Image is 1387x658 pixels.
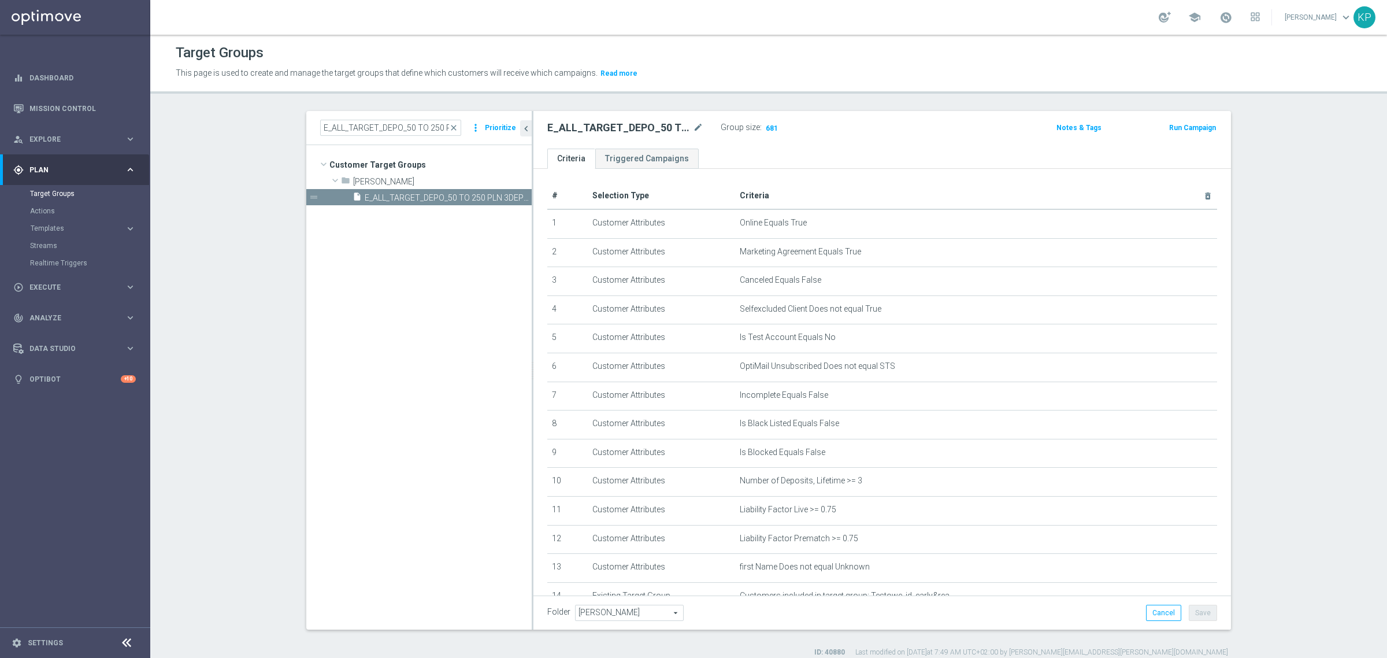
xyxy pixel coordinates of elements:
[30,237,149,254] div: Streams
[547,267,588,296] td: 3
[547,496,588,525] td: 11
[13,104,136,113] button: Mission Control
[13,93,136,124] div: Mission Control
[760,123,762,132] label: :
[13,313,125,323] div: Analyze
[547,554,588,583] td: 13
[125,312,136,323] i: keyboard_arrow_right
[125,134,136,145] i: keyboard_arrow_right
[29,345,125,352] span: Data Studio
[31,225,113,232] span: Templates
[13,165,24,175] i: gps_fixed
[1146,605,1181,621] button: Cancel
[520,120,532,136] button: chevron_left
[13,73,136,83] button: equalizer Dashboard
[1055,121,1103,134] button: Notes & Tags
[588,324,735,353] td: Customer Attributes
[721,123,760,132] label: Group size
[740,332,836,342] span: Is Test Account Equals No
[176,45,264,61] h1: Target Groups
[588,582,735,611] td: Existing Target Group
[599,67,639,80] button: Read more
[483,120,518,136] button: Prioritize
[740,591,950,601] span: Customers included in target group: Testowe_id_early&rea
[125,223,136,234] i: keyboard_arrow_right
[29,62,136,93] a: Dashboard
[30,202,149,220] div: Actions
[470,120,481,136] i: more_vert
[29,315,125,321] span: Analyze
[31,225,125,232] div: Templates
[740,534,858,544] span: Liability Factor Prematch >= 0.75
[740,419,839,428] span: Is Black Listed Equals False
[588,209,735,238] td: Customer Attributes
[814,648,845,657] label: ID: 40880
[30,241,120,250] a: Streams
[13,165,136,175] button: gps_fixed Plan keyboard_arrow_right
[740,448,825,457] span: Is Blocked Equals False
[29,167,125,173] span: Plan
[13,313,24,323] i: track_changes
[547,582,588,611] td: 14
[588,439,735,468] td: Customer Attributes
[13,374,24,385] i: lightbulb
[740,247,861,257] span: Marketing Agreement Equals True
[13,165,125,175] div: Plan
[353,177,532,187] span: Tomasz K.
[13,282,125,293] div: Execute
[29,364,121,394] a: Optibot
[125,164,136,175] i: keyboard_arrow_right
[29,93,136,124] a: Mission Control
[547,382,588,411] td: 7
[13,135,136,144] button: person_search Explore keyboard_arrow_right
[855,648,1228,657] label: Last modified on [DATE] at 7:49 AM UTC+02:00 by [PERSON_NAME][EMAIL_ADDRESS][PERSON_NAME][DOMAIN_...
[588,554,735,583] td: Customer Attributes
[320,120,461,136] input: Quick find group or folder
[13,343,125,354] div: Data Studio
[588,295,735,324] td: Customer Attributes
[588,411,735,439] td: Customer Attributes
[547,183,588,209] th: #
[13,344,136,353] button: Data Studio keyboard_arrow_right
[30,258,120,268] a: Realtime Triggers
[740,191,769,200] span: Criteria
[547,149,595,169] a: Criteria
[588,382,735,411] td: Customer Attributes
[547,353,588,382] td: 6
[365,193,532,203] span: E_ALL_TARGET_DEPO_50 TO 250 PLN 3DEPO_020925
[353,192,362,205] i: insert_drive_file
[765,124,779,135] span: 681
[740,476,862,486] span: Number of Deposits, Lifetime >= 3
[1340,11,1352,24] span: keyboard_arrow_down
[341,176,350,189] i: folder
[121,375,136,383] div: +10
[588,267,735,296] td: Customer Attributes
[13,375,136,384] div: lightbulb Optibot +10
[30,224,136,233] div: Templates keyboard_arrow_right
[13,282,24,293] i: play_circle_outline
[547,324,588,353] td: 5
[13,73,24,83] i: equalizer
[1168,121,1217,134] button: Run Campaign
[588,468,735,497] td: Customer Attributes
[588,525,735,554] td: Customer Attributes
[1189,605,1217,621] button: Save
[29,284,125,291] span: Execute
[740,562,870,572] span: first Name Does not equal Unknown
[547,238,588,267] td: 2
[12,638,22,648] i: settings
[29,136,125,143] span: Explore
[176,68,598,77] span: This page is used to create and manage the target groups that define which customers will receive...
[588,353,735,382] td: Customer Attributes
[1203,191,1212,201] i: delete_forever
[13,313,136,323] button: track_changes Analyze keyboard_arrow_right
[30,185,149,202] div: Target Groups
[13,283,136,292] button: play_circle_outline Execute keyboard_arrow_right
